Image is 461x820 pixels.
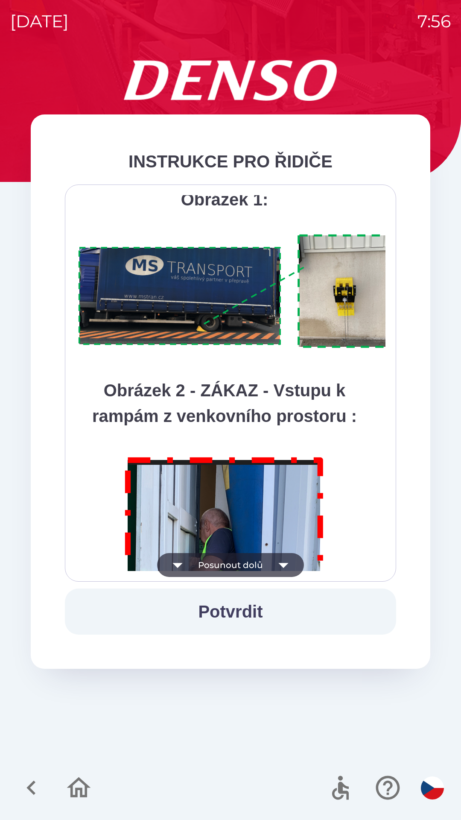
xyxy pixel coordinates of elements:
img: M8MNayrTL6gAAAABJRU5ErkJggg== [115,446,334,760]
img: Logo [31,60,430,101]
button: Posunout dolů [157,553,304,577]
img: A1ym8hFSA0ukAAAAAElFTkSuQmCC [76,229,407,354]
div: INSTRUKCE PRO ŘIDIČE [65,149,396,174]
button: Potvrdit [65,589,396,635]
strong: Obrázek 2 - ZÁKAZ - Vstupu k rampám z venkovního prostoru : [92,381,357,425]
strong: Obrázek 1: [181,190,268,209]
p: 7:56 [417,9,451,34]
p: [DATE] [10,9,69,34]
img: cs flag [421,776,444,799]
